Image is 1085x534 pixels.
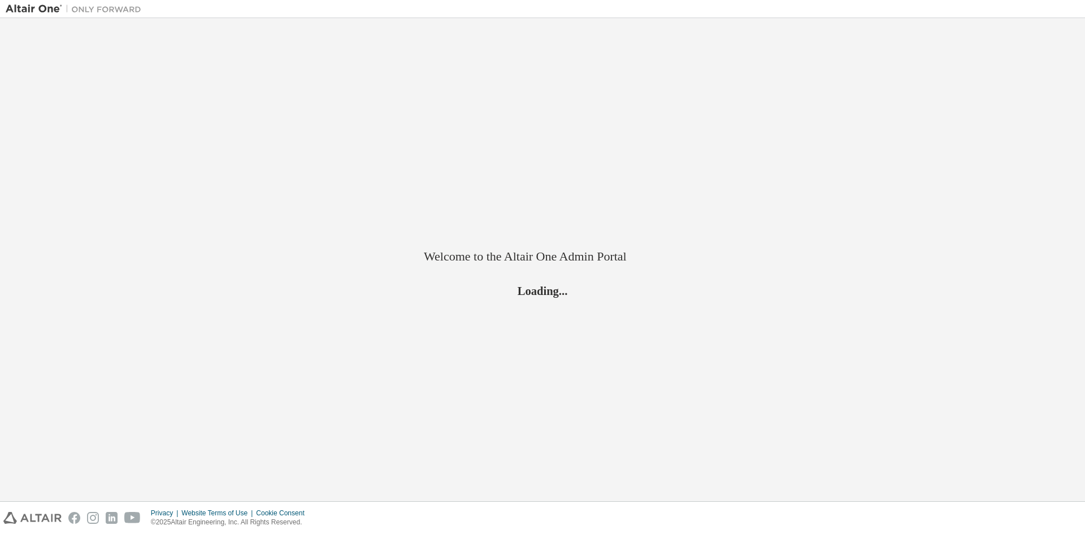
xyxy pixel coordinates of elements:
[106,512,118,524] img: linkedin.svg
[151,518,311,527] p: © 2025 Altair Engineering, Inc. All Rights Reserved.
[256,509,311,518] div: Cookie Consent
[124,512,141,524] img: youtube.svg
[181,509,256,518] div: Website Terms of Use
[3,512,62,524] img: altair_logo.svg
[87,512,99,524] img: instagram.svg
[6,3,147,15] img: Altair One
[424,249,661,264] h2: Welcome to the Altair One Admin Portal
[424,283,661,298] h2: Loading...
[151,509,181,518] div: Privacy
[68,512,80,524] img: facebook.svg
